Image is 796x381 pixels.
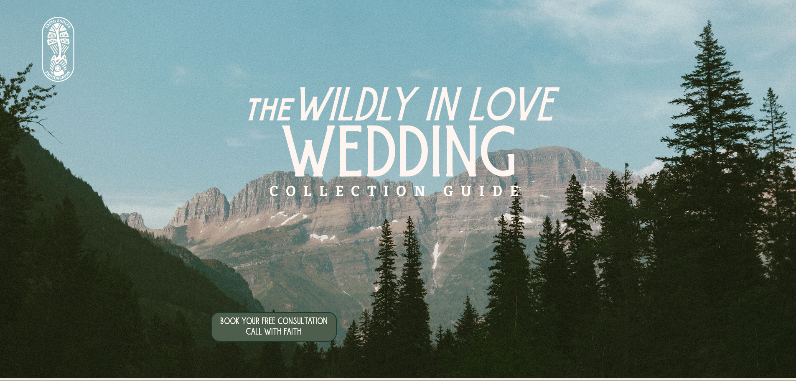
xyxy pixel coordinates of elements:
[244,87,291,134] span: the
[18,12,99,86] img: Faith's Logo Black (20).png
[220,317,328,336] a: BOOK YOUR FREE CONSULTATION CALL WITH FAITH
[291,82,553,136] span: WILDLY IN LOVE
[220,317,328,338] span: BOOK YOUR FREE CONSULTATION CALL WITH FAITH
[281,118,516,200] span: WEDDING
